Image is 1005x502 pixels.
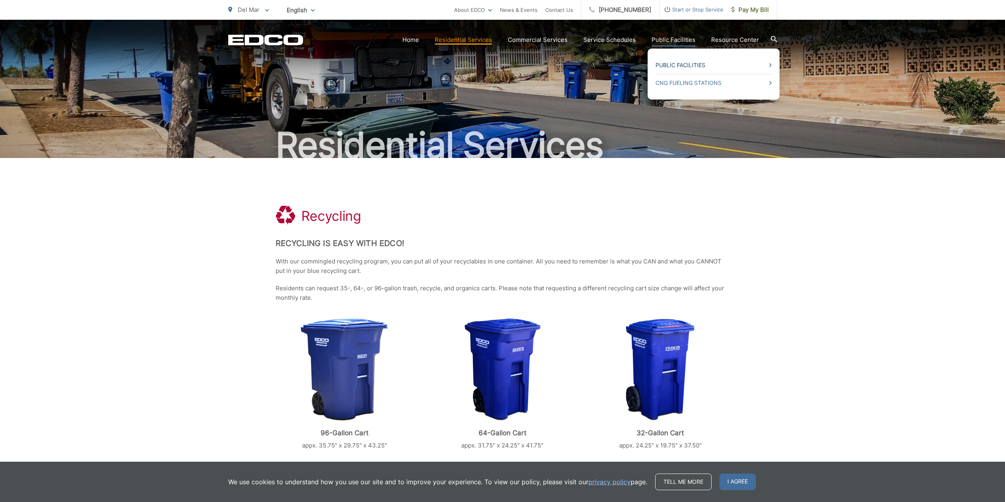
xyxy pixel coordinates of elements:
[435,35,492,45] a: Residential Services
[281,3,321,17] span: English
[301,208,361,224] h1: Recycling
[591,429,729,437] p: 32-Gallon Cart
[626,319,695,421] img: cart-recycling-32.png
[656,60,772,70] a: Public Facilities
[402,35,419,45] a: Home
[656,78,772,88] a: CNG Fueling Stations
[276,239,730,248] h2: Recycling is Easy with EDCO!
[545,5,573,15] a: Contact Us
[238,6,259,13] span: Del Mar
[583,35,636,45] a: Service Schedules
[591,441,729,450] p: appx. 24.25" x 19.75" x 37.50"
[508,35,567,45] a: Commercial Services
[276,257,730,276] p: With our commingled recycling program, you can put all of your recyclables in one container. All ...
[228,126,777,165] h2: Residential Services
[454,5,492,15] a: About EDCO
[301,318,388,421] img: cart-recycling-96.png
[711,35,759,45] a: Resource Center
[464,318,541,421] img: cart-recycling-64.png
[655,474,712,490] a: Tell me more
[276,429,414,437] p: 96-Gallon Cart
[433,441,571,450] p: appx. 31.75" x 24.25" x 41.75"
[588,477,631,487] a: privacy policy
[500,5,537,15] a: News & Events
[433,429,571,437] p: 64-Gallon Cart
[276,441,414,450] p: appx. 35.75" x 29.75" x 43.25"
[228,477,647,487] p: We use cookies to understand how you use our site and to improve your experience. To view our pol...
[731,5,769,15] span: Pay My Bill
[719,474,756,490] span: I agree
[276,284,730,303] p: Residents can request 35-, 64-, or 96-gallon trash, recycle, and organics carts. Please note that...
[228,34,303,45] a: EDCD logo. Return to the homepage.
[652,35,695,45] a: Public Facilities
